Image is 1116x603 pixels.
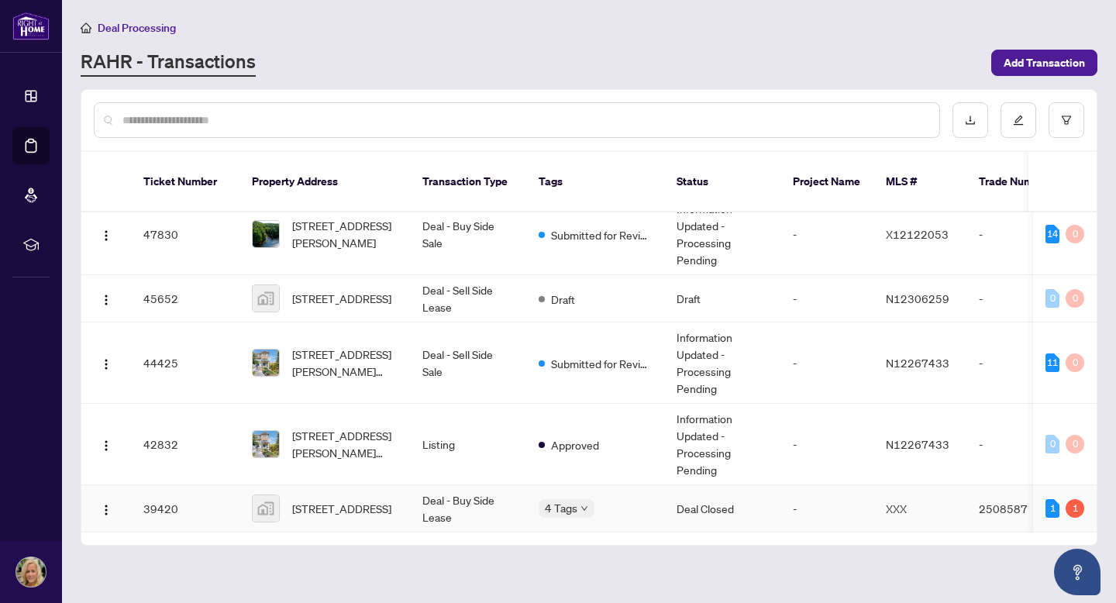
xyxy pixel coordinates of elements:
[780,322,873,404] td: -
[991,50,1097,76] button: Add Transaction
[239,152,410,212] th: Property Address
[131,485,239,532] td: 39420
[292,217,398,251] span: [STREET_ADDRESS][PERSON_NAME]
[1013,115,1024,126] span: edit
[966,275,1075,322] td: -
[131,322,239,404] td: 44425
[131,404,239,485] td: 42832
[100,294,112,306] img: Logo
[551,436,599,453] span: Approved
[1066,289,1084,308] div: 0
[966,322,1075,404] td: -
[16,557,46,587] img: Profile Icon
[966,404,1075,485] td: -
[1066,499,1084,518] div: 1
[966,485,1075,532] td: 2508587
[253,495,279,522] img: thumbnail-img
[1045,435,1059,453] div: 0
[94,432,119,457] button: Logo
[1045,225,1059,243] div: 14
[886,227,949,241] span: X12122053
[780,275,873,322] td: -
[664,485,780,532] td: Deal Closed
[410,275,526,322] td: Deal - Sell Side Lease
[1066,435,1084,453] div: 0
[1061,115,1072,126] span: filter
[1045,499,1059,518] div: 1
[551,291,575,308] span: Draft
[81,49,256,77] a: RAHR - Transactions
[292,346,398,380] span: [STREET_ADDRESS][PERSON_NAME][PERSON_NAME]
[966,194,1075,275] td: -
[253,350,279,376] img: thumbnail-img
[100,504,112,516] img: Logo
[100,439,112,452] img: Logo
[292,427,398,461] span: [STREET_ADDRESS][PERSON_NAME][PERSON_NAME]
[410,485,526,532] td: Deal - Buy Side Lease
[580,505,588,512] span: down
[81,22,91,33] span: home
[410,404,526,485] td: Listing
[551,226,652,243] span: Submitted for Review
[664,404,780,485] td: Information Updated - Processing Pending
[98,21,176,35] span: Deal Processing
[952,102,988,138] button: download
[886,356,949,370] span: N12267433
[780,152,873,212] th: Project Name
[886,291,949,305] span: N12306259
[780,194,873,275] td: -
[1045,353,1059,372] div: 11
[1066,225,1084,243] div: 0
[131,194,239,275] td: 47830
[94,496,119,521] button: Logo
[664,322,780,404] td: Information Updated - Processing Pending
[292,500,391,517] span: [STREET_ADDRESS]
[965,115,976,126] span: download
[1004,50,1085,75] span: Add Transaction
[292,290,391,307] span: [STREET_ADDRESS]
[780,404,873,485] td: -
[545,499,577,517] span: 4 Tags
[12,12,50,40] img: logo
[873,152,966,212] th: MLS #
[94,350,119,375] button: Logo
[131,275,239,322] td: 45652
[526,152,664,212] th: Tags
[94,286,119,311] button: Logo
[664,152,780,212] th: Status
[966,152,1075,212] th: Trade Number
[886,437,949,451] span: N12267433
[410,322,526,404] td: Deal - Sell Side Sale
[551,355,652,372] span: Submitted for Review
[1066,353,1084,372] div: 0
[410,152,526,212] th: Transaction Type
[94,222,119,246] button: Logo
[1049,102,1084,138] button: filter
[780,485,873,532] td: -
[886,501,907,515] span: XXX
[253,221,279,247] img: thumbnail-img
[410,194,526,275] td: Deal - Buy Side Sale
[1054,549,1100,595] button: Open asap
[100,358,112,370] img: Logo
[253,431,279,457] img: thumbnail-img
[1045,289,1059,308] div: 0
[664,194,780,275] td: Information Updated - Processing Pending
[253,285,279,312] img: thumbnail-img
[1001,102,1036,138] button: edit
[131,152,239,212] th: Ticket Number
[664,275,780,322] td: Draft
[100,229,112,242] img: Logo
